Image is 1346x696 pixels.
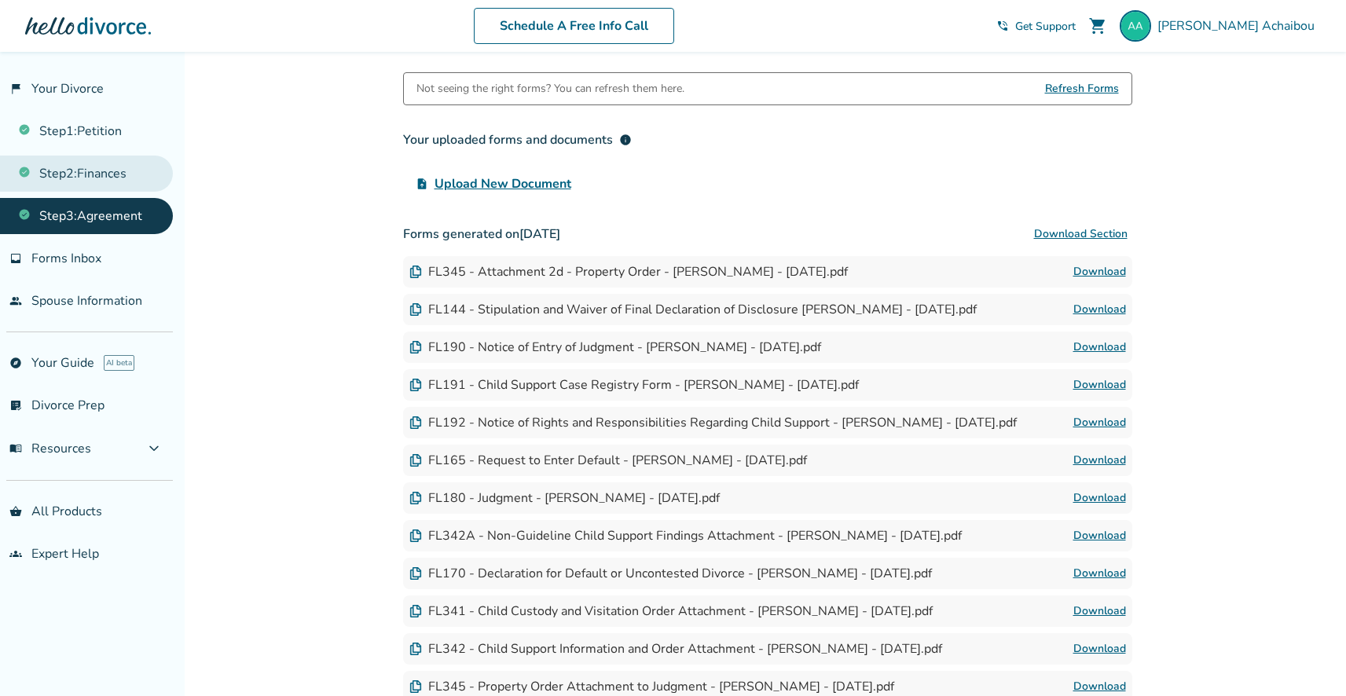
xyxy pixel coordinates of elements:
img: Document [409,266,422,278]
span: flag_2 [9,82,22,95]
div: FL170 - Declaration for Default or Uncontested Divorce - [PERSON_NAME] - [DATE].pdf [409,565,932,582]
a: Download [1073,602,1126,621]
div: FL144 - Stipulation and Waiver of Final Declaration of Disclosure [PERSON_NAME] - [DATE].pdf [409,301,977,318]
div: Not seeing the right forms? You can refresh them here. [416,73,684,104]
span: [PERSON_NAME] Achaibou [1157,17,1321,35]
img: Document [409,680,422,693]
a: Download [1073,677,1126,696]
a: Download [1073,338,1126,357]
img: Document [409,529,422,542]
img: Document [409,341,422,353]
span: shopping_cart [1088,16,1107,35]
div: FL341 - Child Custody and Visitation Order Attachment - [PERSON_NAME] - [DATE].pdf [409,603,933,620]
a: Download [1073,375,1126,394]
img: Document [409,567,422,580]
span: groups [9,548,22,560]
span: shopping_basket [9,505,22,518]
a: Download [1073,564,1126,583]
span: phone_in_talk [996,20,1009,32]
span: info [619,134,632,146]
span: menu_book [9,442,22,455]
img: Document [409,643,422,655]
img: Document [409,379,422,391]
a: Download [1073,489,1126,507]
img: Document [409,492,422,504]
div: FL345 - Property Order Attachment to Judgment - [PERSON_NAME] - [DATE].pdf [409,678,894,695]
div: FL345 - Attachment 2d - Property Order - [PERSON_NAME] - [DATE].pdf [409,263,848,280]
h3: Forms generated on [DATE] [403,218,1132,250]
div: FL190 - Notice of Entry of Judgment - [PERSON_NAME] - [DATE].pdf [409,339,821,356]
span: upload_file [416,178,428,190]
button: Download Section [1029,218,1132,250]
span: Forms Inbox [31,250,101,267]
span: Refresh Forms [1045,73,1119,104]
img: Document [409,454,422,467]
a: Download [1073,413,1126,432]
div: FL192 - Notice of Rights and Responsibilities Regarding Child Support - [PERSON_NAME] - [DATE].pdf [409,414,1017,431]
img: amy.ennis@gmail.com [1120,10,1151,42]
a: phone_in_talkGet Support [996,19,1076,34]
a: Schedule A Free Info Call [474,8,674,44]
div: Your uploaded forms and documents [403,130,632,149]
a: Download [1073,639,1126,658]
a: Download [1073,300,1126,319]
img: Document [409,416,422,429]
div: FL191 - Child Support Case Registry Form - [PERSON_NAME] - [DATE].pdf [409,376,859,394]
span: inbox [9,252,22,265]
span: Upload New Document [435,174,571,193]
span: AI beta [104,355,134,371]
img: Document [409,605,422,617]
div: FL180 - Judgment - [PERSON_NAME] - [DATE].pdf [409,489,720,507]
a: Download [1073,451,1126,470]
div: FL165 - Request to Enter Default - [PERSON_NAME] - [DATE].pdf [409,452,807,469]
div: FL342A - Non-Guideline Child Support Findings Attachment - [PERSON_NAME] - [DATE].pdf [409,527,962,544]
span: Get Support [1015,19,1076,34]
span: list_alt_check [9,399,22,412]
div: FL342 - Child Support Information and Order Attachment - [PERSON_NAME] - [DATE].pdf [409,640,942,658]
a: Download [1073,262,1126,281]
iframe: Chat Widget [1267,621,1346,696]
a: Download [1073,526,1126,545]
span: explore [9,357,22,369]
span: people [9,295,22,307]
span: Resources [9,440,91,457]
img: Document [409,303,422,316]
span: expand_more [145,439,163,458]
